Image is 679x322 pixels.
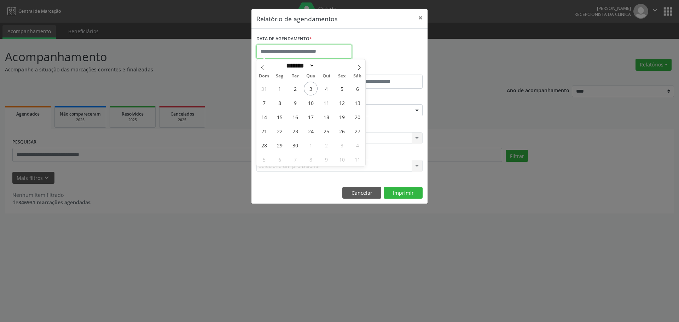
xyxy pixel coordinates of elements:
[350,152,364,166] span: Outubro 11, 2025
[304,152,318,166] span: Outubro 8, 2025
[319,74,334,78] span: Qui
[257,96,271,110] span: Setembro 7, 2025
[303,74,319,78] span: Qua
[335,138,349,152] span: Outubro 3, 2025
[273,152,286,166] span: Outubro 6, 2025
[288,152,302,166] span: Outubro 7, 2025
[341,64,423,75] label: ATÉ
[334,74,350,78] span: Sex
[335,96,349,110] span: Setembro 12, 2025
[319,96,333,110] span: Setembro 11, 2025
[350,138,364,152] span: Outubro 4, 2025
[288,138,302,152] span: Setembro 30, 2025
[350,96,364,110] span: Setembro 13, 2025
[335,110,349,124] span: Setembro 19, 2025
[257,82,271,95] span: Agosto 31, 2025
[350,110,364,124] span: Setembro 20, 2025
[256,74,272,78] span: Dom
[319,138,333,152] span: Outubro 2, 2025
[319,124,333,138] span: Setembro 25, 2025
[304,96,318,110] span: Setembro 10, 2025
[288,74,303,78] span: Ter
[304,110,318,124] span: Setembro 17, 2025
[257,138,271,152] span: Setembro 28, 2025
[256,14,337,23] h5: Relatório de agendamentos
[288,96,302,110] span: Setembro 9, 2025
[304,82,318,95] span: Setembro 3, 2025
[335,152,349,166] span: Outubro 10, 2025
[256,34,312,45] label: DATA DE AGENDAMENTO
[350,124,364,138] span: Setembro 27, 2025
[413,9,428,27] button: Close
[272,74,288,78] span: Seg
[273,138,286,152] span: Setembro 29, 2025
[288,110,302,124] span: Setembro 16, 2025
[257,124,271,138] span: Setembro 21, 2025
[319,82,333,95] span: Setembro 4, 2025
[304,124,318,138] span: Setembro 24, 2025
[273,82,286,95] span: Setembro 1, 2025
[273,110,286,124] span: Setembro 15, 2025
[257,110,271,124] span: Setembro 14, 2025
[335,82,349,95] span: Setembro 5, 2025
[319,110,333,124] span: Setembro 18, 2025
[342,187,381,199] button: Cancelar
[350,74,365,78] span: Sáb
[257,152,271,166] span: Outubro 5, 2025
[384,187,423,199] button: Imprimir
[284,62,315,69] select: Month
[273,96,286,110] span: Setembro 8, 2025
[335,124,349,138] span: Setembro 26, 2025
[288,124,302,138] span: Setembro 23, 2025
[319,152,333,166] span: Outubro 9, 2025
[350,82,364,95] span: Setembro 6, 2025
[273,124,286,138] span: Setembro 22, 2025
[288,82,302,95] span: Setembro 2, 2025
[304,138,318,152] span: Outubro 1, 2025
[315,62,338,69] input: Year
